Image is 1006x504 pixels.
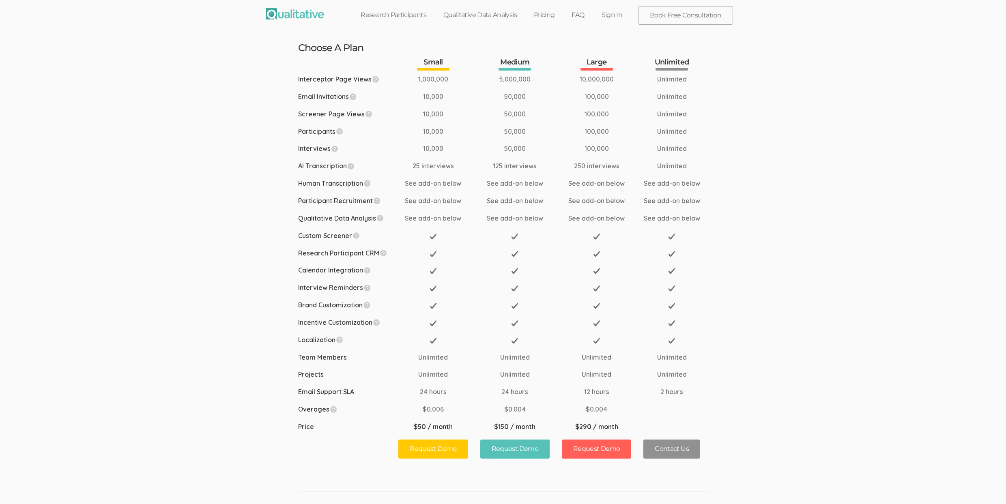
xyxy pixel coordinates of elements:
img: check.16x16.gray.svg [669,268,675,274]
a: Book Free Consultation [638,6,733,24]
img: question.svg [336,336,343,343]
a: Qualitative Data Analysis [435,6,525,24]
img: check.16x16.gray.svg [669,285,675,292]
td: See add-on below [480,192,562,210]
img: check.16x16.gray.svg [430,233,436,240]
td: 100,000 [562,140,643,157]
img: check.16x16.gray.svg [512,268,518,274]
td: $0.004 [480,401,562,418]
img: question.svg [373,319,380,326]
img: check.16x16.gray.svg [593,251,600,257]
td: Unlimited [562,349,643,366]
td: 10,000 [398,140,480,157]
td: See add-on below [643,210,700,227]
img: check.16x16.gray.svg [430,251,436,257]
td: $0.006 [398,401,480,418]
a: Request Demo [398,440,468,459]
img: check.16x16.gray.svg [512,233,518,240]
td: Email Invitations [298,88,398,105]
img: check.16x16.gray.svg [512,320,518,326]
td: $290 / month [562,418,643,435]
img: check.16x16.gray.svg [669,233,675,240]
td: 10,000 [398,105,480,123]
iframe: Chat Widget [965,465,1006,504]
img: check.16x16.gray.svg [512,285,518,292]
td: 50,000 [480,88,562,105]
td: Brand Customization [298,296,398,314]
h3: Choose A Plan [298,43,708,53]
td: Participant Recruitment [298,192,398,210]
img: check.16x16.gray.svg [430,302,436,309]
td: See add-on below [562,210,643,227]
td: Interview Reminders [298,279,398,296]
td: See add-on below [398,192,480,210]
td: Price [298,418,398,435]
td: Unlimited [398,366,480,383]
td: Email Support SLA [298,383,398,401]
img: question.svg [364,180,371,187]
td: Localization [298,331,398,349]
td: Participants [298,123,398,140]
td: $150 / month [480,418,562,435]
img: question.svg [377,214,384,221]
td: 12 hours [562,383,643,401]
img: check.16x16.gray.svg [669,320,675,326]
td: 50,000 [480,123,562,140]
td: Interceptor Page Views [298,71,398,88]
a: Request Demo [480,440,550,459]
img: question.svg [331,145,338,152]
td: Unlimited [480,366,562,383]
img: question.svg [348,163,355,169]
th: Unlimited [643,57,700,71]
td: See add-on below [562,192,643,210]
td: See add-on below [480,175,562,192]
a: Research Participants [352,6,435,24]
td: 10,000 [398,88,480,105]
td: Interviews [298,140,398,157]
td: Qualitative Data Analysis [298,210,398,227]
td: $50 / month [398,418,480,435]
img: check.16x16.gray.svg [593,285,600,292]
img: check.16x16.gray.svg [430,268,436,274]
td: 25 interviews [398,157,480,175]
td: Unlimited [398,349,480,366]
td: Overages [298,401,398,418]
img: question.svg [372,75,379,82]
td: See add-on below [562,175,643,192]
td: 24 hours [480,383,562,401]
img: check.16x16.gray.svg [593,320,600,326]
a: Contact Us [643,440,700,459]
td: Screener Page Views [298,105,398,123]
img: question.svg [374,197,380,204]
td: 2 hours [643,383,700,401]
td: Research Participant CRM [298,244,398,262]
td: Unlimited [562,366,643,383]
img: question.svg [350,93,357,100]
td: 125 interviews [480,157,562,175]
td: $0.004 [562,401,643,418]
td: Unlimited [643,366,700,383]
th: Large [562,57,643,71]
img: check.16x16.gray.svg [669,337,675,344]
td: 10,000,000 [562,71,643,88]
img: check.16x16.gray.svg [593,268,600,274]
td: Unlimited [643,105,700,123]
td: AI Transcription [298,157,398,175]
td: Human Transcription [298,175,398,192]
a: Pricing [525,6,563,24]
td: Custom Screener [298,227,398,244]
th: Medium [480,57,562,71]
td: See add-on below [643,192,700,210]
td: 250 interviews [562,157,643,175]
img: check.16x16.gray.svg [512,302,518,309]
td: Projects [298,366,398,383]
td: Unlimited [643,71,700,88]
td: 100,000 [562,123,643,140]
td: Incentive Customization [298,314,398,331]
img: question.svg [364,284,371,291]
td: 10,000 [398,123,480,140]
td: Unlimited [480,349,562,366]
img: check.16x16.gray.svg [512,251,518,257]
td: See add-on below [480,210,562,227]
